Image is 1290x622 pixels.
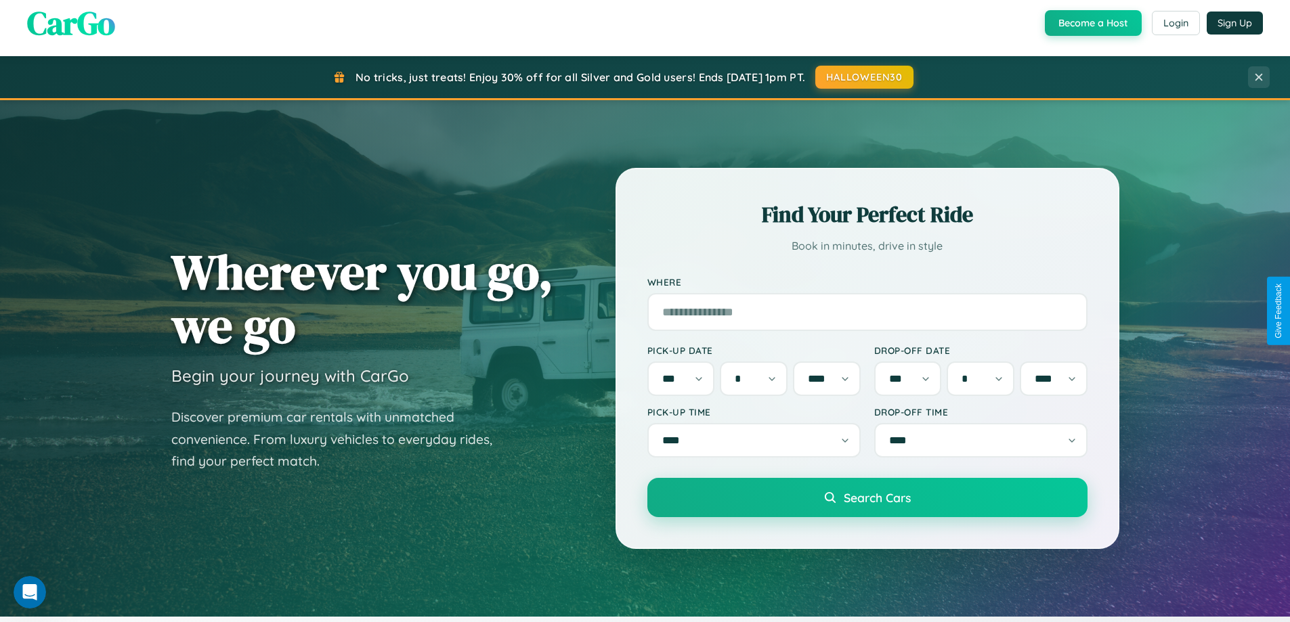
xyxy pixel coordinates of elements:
button: Login [1152,11,1200,35]
button: Become a Host [1045,10,1142,36]
label: Where [647,276,1088,288]
button: Sign Up [1207,12,1263,35]
label: Drop-off Time [874,406,1088,418]
span: CarGo [27,1,115,45]
span: No tricks, just treats! Enjoy 30% off for all Silver and Gold users! Ends [DATE] 1pm PT. [356,70,805,84]
div: Give Feedback [1274,284,1283,338]
button: HALLOWEEN30 [815,66,913,89]
iframe: Intercom live chat [14,576,46,608]
h2: Find Your Perfect Ride [647,200,1088,229]
span: Search Cars [844,490,911,505]
h3: Begin your journey with CarGo [171,365,409,386]
p: Discover premium car rentals with unmatched convenience. From luxury vehicles to everyday rides, ... [171,406,510,472]
label: Drop-off Date [874,345,1088,356]
button: Search Cars [647,478,1088,517]
h1: Wherever you go, we go [171,245,553,352]
label: Pick-up Time [647,406,861,418]
p: Book in minutes, drive in style [647,236,1088,256]
label: Pick-up Date [647,345,861,356]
